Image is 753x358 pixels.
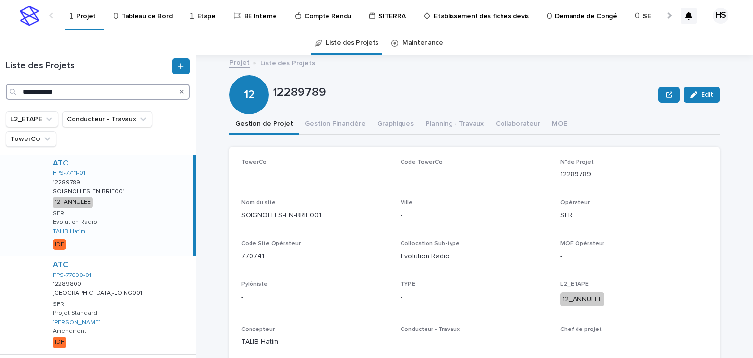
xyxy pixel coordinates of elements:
[53,260,68,270] a: ATC
[560,292,604,306] div: 12_ANNULEE
[560,159,594,165] span: N°de Projet
[53,219,97,226] p: Evolution Radio
[6,61,170,72] h1: Liste des Projets
[53,279,83,288] p: 12289800
[401,251,548,262] p: Evolution Radio
[241,210,389,220] p: SOIGNOLLES-EN-BRIE001
[401,159,443,165] span: Code TowerCo
[6,131,56,147] button: TowerCo
[20,6,39,26] img: stacker-logo-s-only.png
[241,327,275,332] span: Concepteur
[241,337,389,347] p: TALIB Hatim
[229,56,250,68] a: Projet
[241,159,267,165] span: TowerCo
[53,272,91,279] a: FPS-77690-01
[560,210,708,220] p: SFR
[53,310,97,317] p: Projet Standard
[401,200,413,206] span: Ville
[401,241,460,247] span: Collocation Sub-type
[229,48,269,102] div: 12
[62,111,152,127] button: Conducteur - Travaux
[560,241,604,247] span: MOE Opérateur
[560,327,602,332] span: Chef de projet
[241,241,301,247] span: Code Site Opérateur
[53,197,93,208] div: 12_ANNULEE
[560,200,590,206] span: Opérateur
[490,114,546,135] button: Collaborateur
[401,327,460,332] span: Conducteur - Travaux
[560,281,589,287] span: L2_ETAPE
[546,114,573,135] button: MOE
[241,292,389,303] p: -
[53,288,144,297] p: [GEOGRAPHIC_DATA]-LOING001
[53,210,64,217] p: SFR
[684,87,720,103] button: Edit
[241,281,268,287] span: Pylôniste
[401,292,548,303] p: -
[53,228,85,235] a: TALIB Hatim
[260,57,315,68] p: Liste des Projets
[372,114,420,135] button: Graphiques
[53,186,126,195] p: SOIGNOLLES-EN-BRIE001
[273,85,654,100] p: 12289789
[6,111,58,127] button: L2_ETAPE
[229,114,299,135] button: Gestion de Projet
[6,84,190,100] input: Search
[53,177,82,186] p: 12289789
[53,319,100,326] a: [PERSON_NAME]
[560,251,708,262] p: -
[401,210,548,220] p: -
[402,31,443,55] a: Maintenance
[326,31,378,55] a: Liste des Projets
[701,91,713,98] span: Edit
[53,337,66,348] div: IDF
[401,281,415,287] span: TYPE
[53,159,68,168] a: ATC
[53,328,86,335] p: Amendment
[241,200,276,206] span: Nom du site
[53,239,66,250] div: IDF
[53,301,64,308] p: SFR
[713,8,728,24] div: HS
[560,169,708,180] p: 12289789
[420,114,490,135] button: Planning - Travaux
[241,251,389,262] p: 770741
[299,114,372,135] button: Gestion Financière
[53,170,85,177] a: FPS-77111-01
